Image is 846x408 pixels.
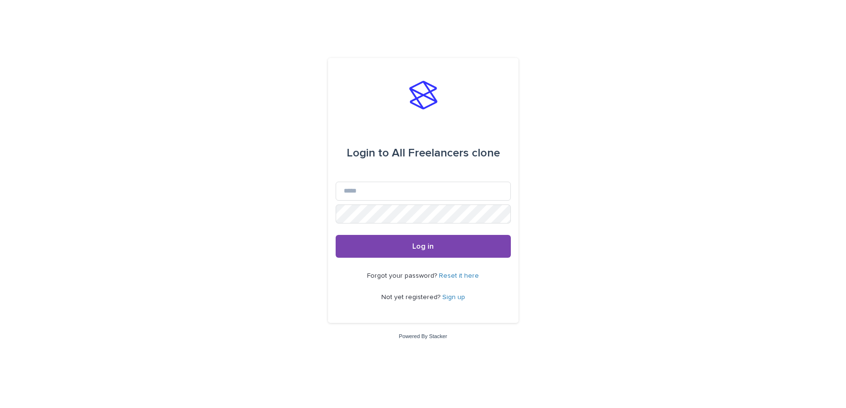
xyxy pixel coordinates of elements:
[439,272,479,279] a: Reset it here
[336,235,511,258] button: Log in
[409,81,438,109] img: stacker-logo-s-only.png
[412,243,434,250] span: Log in
[367,272,439,279] span: Forgot your password?
[381,294,442,301] span: Not yet registered?
[399,333,447,339] a: Powered By Stacker
[442,294,465,301] a: Sign up
[347,140,500,166] div: All Freelancers clone
[347,147,389,159] span: Login to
